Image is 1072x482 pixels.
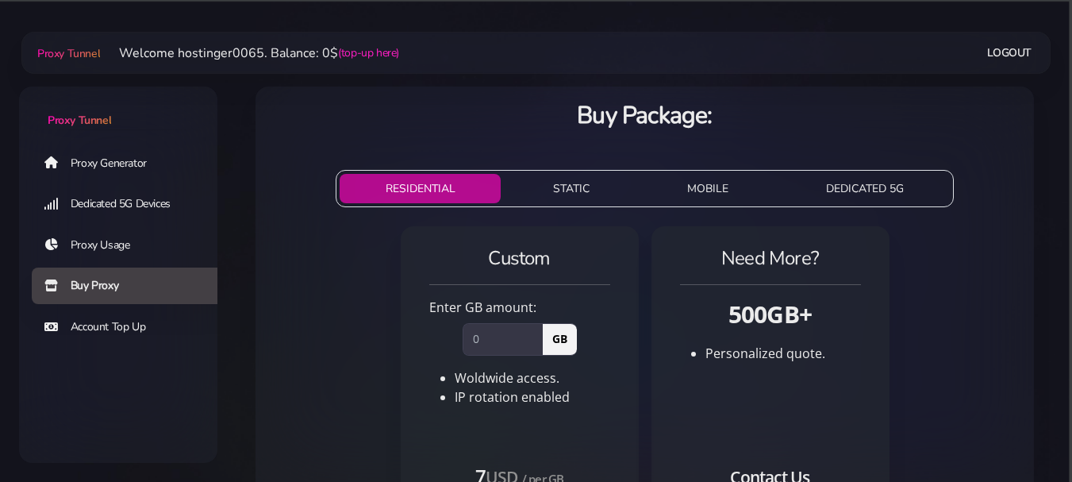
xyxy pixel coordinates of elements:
h4: Need More? [680,245,861,272]
iframe: Webchat Widget [995,405,1052,462]
li: Woldwide access. [455,368,610,388]
a: Proxy Usage [32,227,230,264]
input: 0 [463,323,543,355]
h4: Custom [429,245,610,272]
a: Proxy Tunnel [34,40,100,66]
span: GB [542,323,577,355]
a: Buy Proxy [32,268,230,304]
li: Welcome hostinger0065. Balance: 0$ [100,44,399,63]
a: Proxy Tunnel [19,87,217,129]
button: RESIDENTIAL [340,174,501,203]
button: MOBILE [641,174,774,203]
a: (top-up here) [338,44,399,61]
a: Dedicated 5G Devices [32,186,230,222]
span: Proxy Tunnel [48,113,111,128]
button: STATIC [507,174,635,203]
a: Proxy Generator [32,145,230,181]
li: Personalized quote. [705,344,861,363]
button: DEDICATED 5G [781,174,950,203]
h3: Buy Package: [268,99,1021,132]
li: IP rotation enabled [455,388,610,407]
span: Proxy Tunnel [37,46,100,61]
a: Logout [987,38,1032,67]
div: Enter GB amount: [420,298,620,317]
a: Account Top Up [32,309,230,345]
h3: 500GB+ [680,298,861,330]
